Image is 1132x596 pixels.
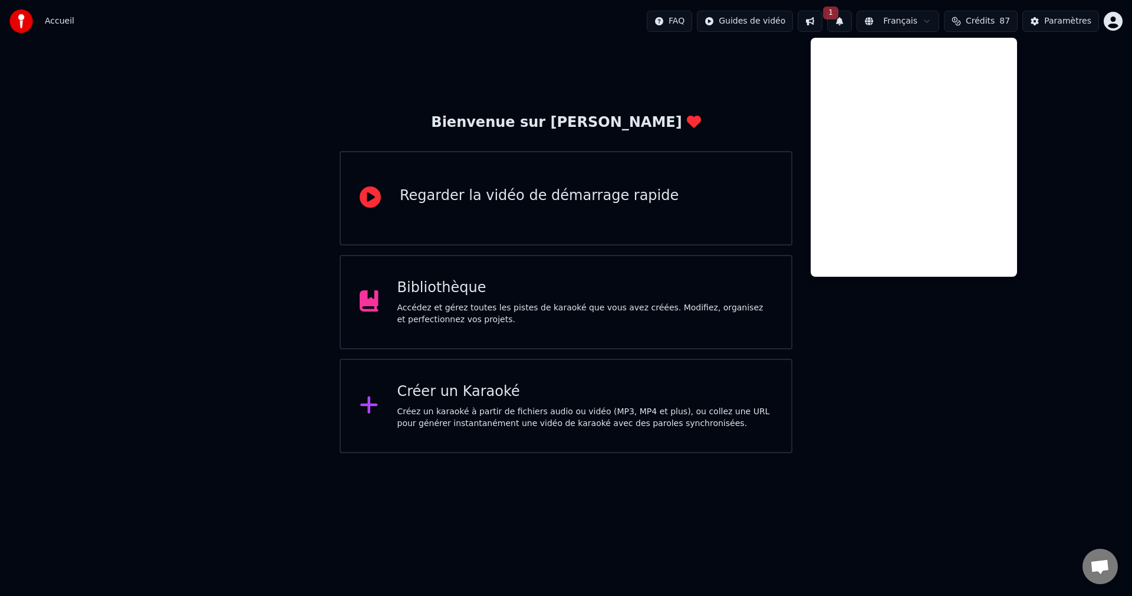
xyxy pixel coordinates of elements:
button: FAQ [647,11,692,32]
span: Crédits [966,15,995,27]
div: Bibliothèque [397,279,773,297]
span: 87 [999,15,1010,27]
button: Crédits87 [944,11,1018,32]
nav: breadcrumb [45,15,74,27]
button: Guides de vidéo [697,11,793,32]
button: Paramètres [1022,11,1099,32]
div: Paramètres [1044,15,1091,27]
span: Accueil [45,15,74,27]
button: 1 [827,11,852,32]
div: Ouvrir le chat [1082,549,1118,584]
div: Accédez et gérez toutes les pistes de karaoké que vous avez créées. Modifiez, organisez et perfec... [397,302,773,326]
div: Créez un karaoké à partir de fichiers audio ou vidéo (MP3, MP4 et plus), ou collez une URL pour g... [397,406,773,430]
img: youka [9,9,33,33]
span: 1 [823,6,838,19]
div: Bienvenue sur [PERSON_NAME] [431,113,700,132]
div: Créer un Karaoké [397,382,773,401]
div: Regarder la vidéo de démarrage rapide [400,186,679,205]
